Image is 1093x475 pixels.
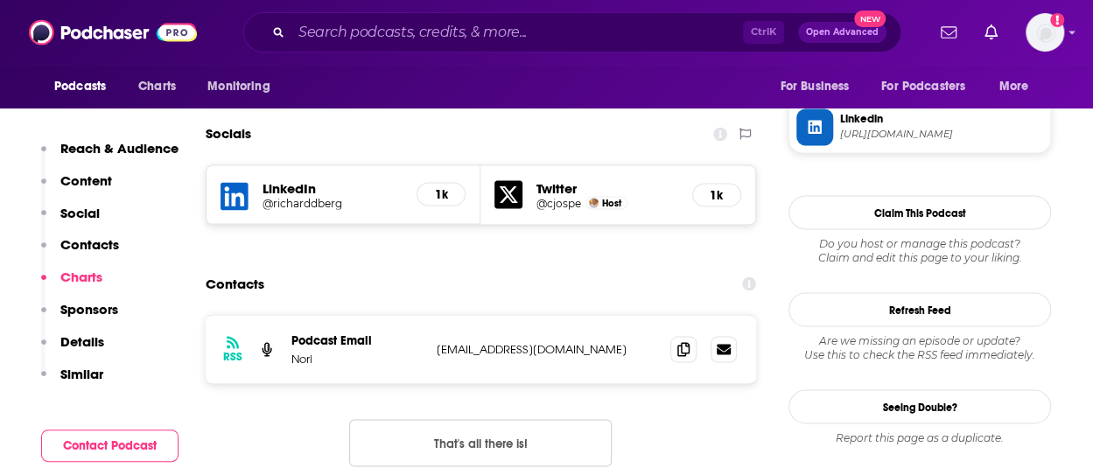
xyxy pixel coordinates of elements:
span: Logged in as mdekoning [1026,13,1064,52]
img: Podchaser - Follow, Share and Rate Podcasts [29,16,197,49]
h2: Socials [206,117,251,150]
button: Charts [41,269,102,301]
button: Similar [41,366,103,398]
span: Do you host or manage this podcast? [788,236,1051,250]
span: Host [602,197,621,208]
p: Similar [60,366,103,382]
p: Reach & Audience [60,140,179,157]
div: Claim and edit this page to your liking. [788,236,1051,264]
a: Linkedin[URL][DOMAIN_NAME] [796,108,1043,145]
button: Sponsors [41,301,118,333]
a: @richarddberg [263,196,403,209]
img: Christophe Jospe [589,198,599,207]
span: Ctrl K [743,21,784,44]
p: Podcast Email [291,332,423,347]
button: open menu [987,70,1051,103]
span: Podcasts [54,74,106,99]
button: Claim This Podcast [788,195,1051,229]
h3: RSS [223,349,242,363]
h5: 1k [707,187,726,202]
button: Refresh Feed [788,292,1051,326]
p: Details [60,333,104,350]
button: Open AdvancedNew [798,22,886,43]
h5: LinkedIn [263,179,403,196]
span: Linkedin [840,111,1043,127]
span: Monitoring [207,74,270,99]
span: https://www.linkedin.com/in/richarddberg [840,128,1043,141]
h5: Twitter [536,179,677,196]
button: Content [41,172,112,205]
button: open menu [195,70,292,103]
span: More [999,74,1029,99]
p: Sponsors [60,301,118,318]
svg: Add a profile image [1050,13,1064,27]
p: Charts [60,269,102,285]
span: New [854,10,886,27]
a: Show notifications dropdown [977,17,1005,47]
button: Contacts [41,236,119,269]
div: Report this page as a duplicate. [788,430,1051,444]
a: Seeing Double? [788,389,1051,423]
img: User Profile [1026,13,1064,52]
span: For Podcasters [881,74,965,99]
p: Social [60,205,100,221]
input: Search podcasts, credits, & more... [291,18,743,46]
button: open menu [767,70,871,103]
button: Show profile menu [1026,13,1064,52]
a: Show notifications dropdown [934,17,963,47]
button: Nothing here. [349,419,612,466]
h2: Contacts [206,267,264,300]
a: Charts [127,70,186,103]
button: Details [41,333,104,366]
button: Reach & Audience [41,140,179,172]
p: Contacts [60,236,119,253]
div: Are we missing an episode or update? Use this to check the RSS feed immediately. [788,333,1051,361]
span: Charts [138,74,176,99]
a: @cjospe [536,196,581,209]
h5: 1k [431,186,451,201]
button: Social [41,205,100,237]
button: open menu [42,70,129,103]
span: Open Advanced [806,28,879,37]
p: Content [60,172,112,189]
button: open menu [870,70,991,103]
div: Search podcasts, credits, & more... [243,12,901,52]
span: For Business [780,74,849,99]
p: [EMAIL_ADDRESS][DOMAIN_NAME] [437,341,656,356]
button: Contact Podcast [41,430,179,462]
p: Nori [291,351,423,366]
